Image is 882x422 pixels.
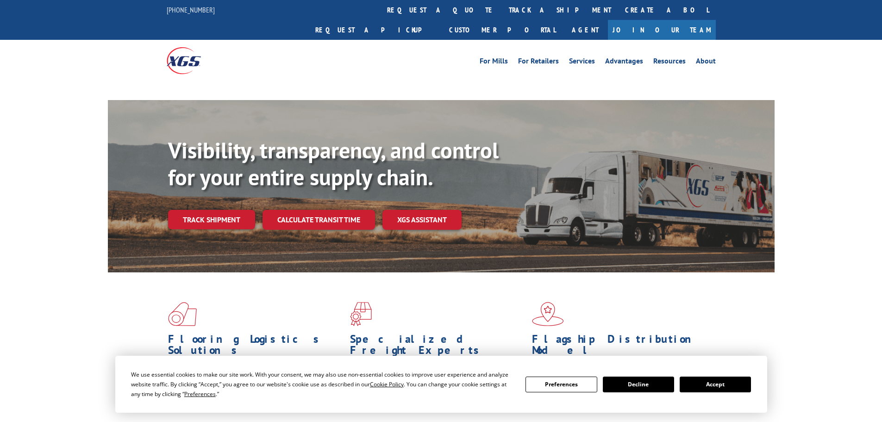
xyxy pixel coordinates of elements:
[518,57,559,68] a: For Retailers
[350,334,525,360] h1: Specialized Freight Experts
[167,5,215,14] a: [PHONE_NUMBER]
[168,136,499,191] b: Visibility, transparency, and control for your entire supply chain.
[696,57,716,68] a: About
[532,302,564,326] img: xgs-icon-flagship-distribution-model-red
[603,377,674,392] button: Decline
[168,334,343,360] h1: Flooring Logistics Solutions
[525,377,597,392] button: Preferences
[168,302,197,326] img: xgs-icon-total-supply-chain-intelligence-red
[680,377,751,392] button: Accept
[263,210,375,230] a: Calculate transit time
[370,380,404,388] span: Cookie Policy
[605,57,643,68] a: Advantages
[115,356,767,413] div: Cookie Consent Prompt
[442,20,563,40] a: Customer Portal
[382,210,462,230] a: XGS ASSISTANT
[184,390,216,398] span: Preferences
[569,57,595,68] a: Services
[168,210,255,229] a: Track shipment
[308,20,442,40] a: Request a pickup
[653,57,686,68] a: Resources
[532,334,707,360] h1: Flagship Distribution Model
[350,302,372,326] img: xgs-icon-focused-on-flooring-red
[131,370,514,399] div: We use essential cookies to make our site work. With your consent, we may also use non-essential ...
[608,20,716,40] a: Join Our Team
[480,57,508,68] a: For Mills
[563,20,608,40] a: Agent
